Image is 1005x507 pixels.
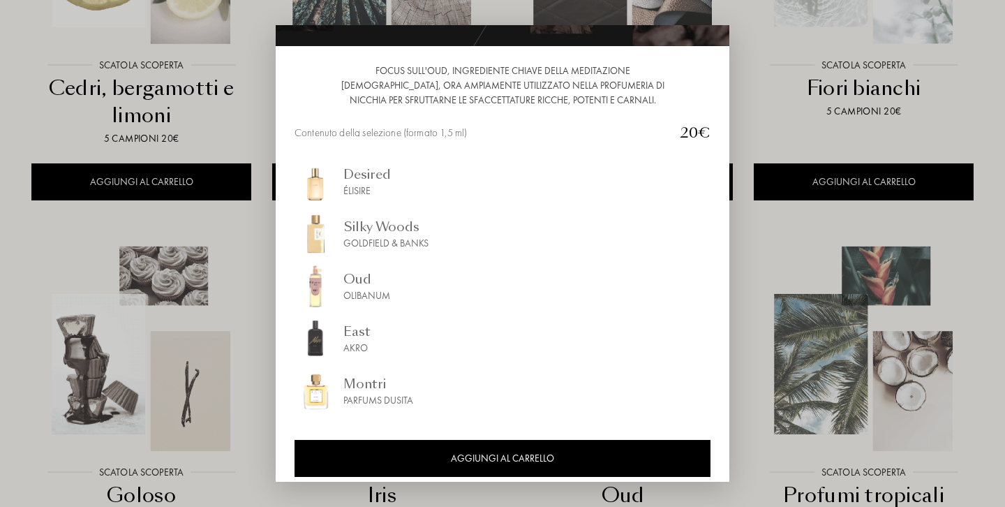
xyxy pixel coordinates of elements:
img: img_sommelier [295,318,336,360]
a: img_sommelierEastAkro [295,318,710,360]
div: Silky Woods [343,217,429,236]
div: Montri [343,374,413,393]
div: Olibanum [343,288,390,303]
div: Goldfield & Banks [343,236,429,251]
div: Oud [343,270,390,288]
img: img_sommelier [295,213,336,255]
img: img_sommelier [295,161,336,203]
div: Élisire [343,184,391,198]
div: Contenuto della selezione (formato 1,5 ml) [295,125,669,141]
img: img_sommelier [295,265,336,307]
a: img_sommelierMontriParfums Dusita [295,370,710,412]
div: Parfums Dusita [343,393,413,408]
a: img_sommelierDesiredÉlisire [295,161,710,203]
div: East [343,322,371,341]
a: img_sommelierSilky WoodsGoldfield & Banks [295,213,710,255]
div: Desired [343,165,391,184]
div: AGGIUNGI AL CARRELLO [295,440,710,477]
div: 20€ [669,122,710,143]
div: Akro [343,341,371,355]
img: img_sommelier [295,370,336,412]
a: img_sommelierOudOlibanum [295,265,710,307]
div: Focus sull'Oud, ingrediente chiave della meditazione [DEMOGRAPHIC_DATA], ora ampiamente utilizzat... [295,64,710,108]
